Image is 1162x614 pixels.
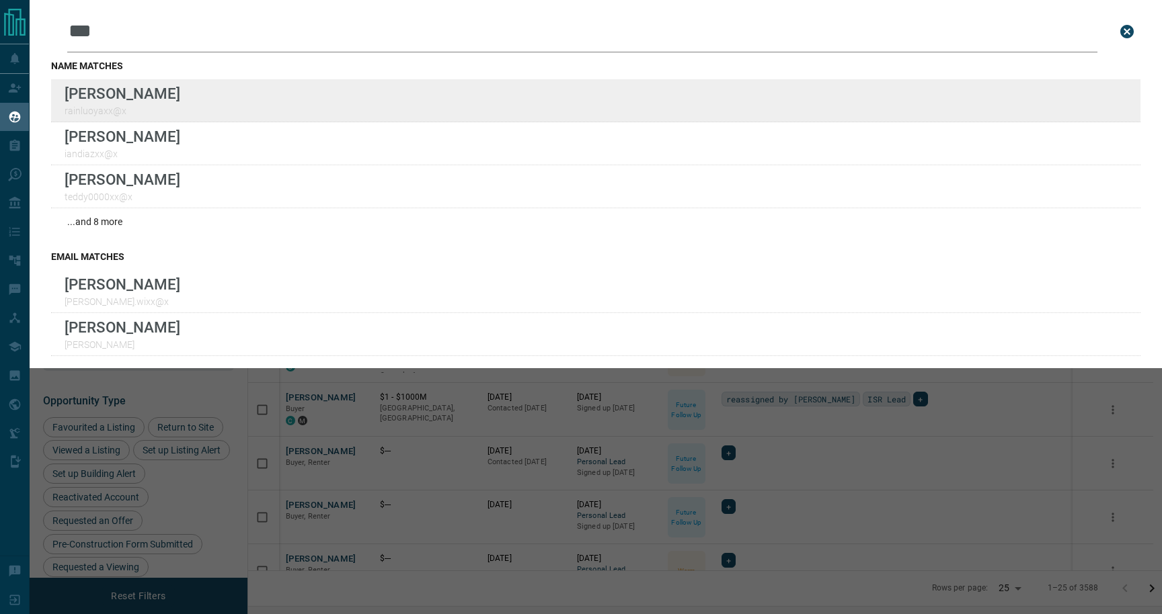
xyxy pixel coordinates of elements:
[65,148,180,159] p: iandiazxx@x
[65,171,180,188] p: [PERSON_NAME]
[65,339,180,350] p: [PERSON_NAME]
[65,105,180,116] p: rainluoyaxx@x
[51,251,1140,262] h3: email matches
[65,191,180,202] p: teddy0000xx@x
[65,318,180,336] p: [PERSON_NAME]
[65,85,180,102] p: [PERSON_NAME]
[51,208,1140,235] div: ...and 8 more
[1114,18,1140,45] button: close search bar
[65,275,180,293] p: [PERSON_NAME]
[65,128,180,145] p: [PERSON_NAME]
[65,296,180,307] p: [PERSON_NAME].wixx@x
[51,60,1140,71] h3: name matches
